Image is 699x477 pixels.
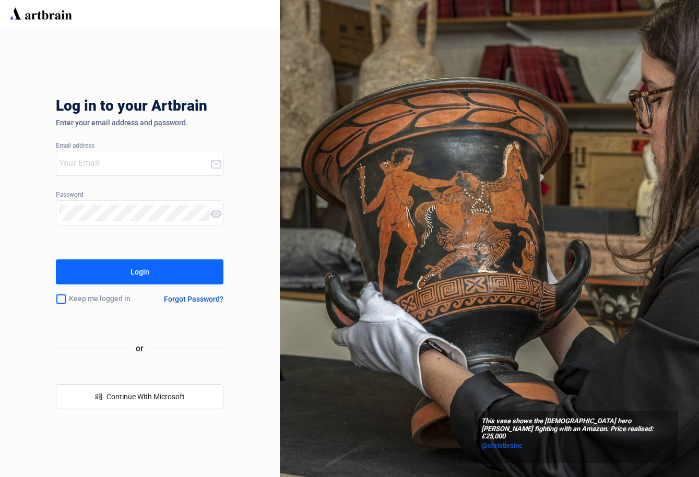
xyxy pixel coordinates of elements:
div: Login [131,264,149,280]
div: Log in to your Artbrain [56,98,369,118]
div: Email address [56,142,223,150]
div: Enter your email address and password. [56,118,223,127]
span: windows [95,393,102,400]
span: or [127,342,152,355]
div: Keep me logged in [56,288,148,310]
input: Your Email [59,155,210,172]
div: Forgot Password? [164,295,223,303]
button: windowsContinue With Microsoft [56,384,223,409]
span: @christiesinc [481,442,523,449]
span: Continue With Microsoft [106,392,185,401]
span: This vase shows the [DEMOGRAPHIC_DATA] hero [PERSON_NAME] fighting with an Amazon. Price realised... [481,418,671,441]
a: @christiesinc [481,440,671,451]
button: Login [56,259,223,284]
div: Password [56,192,223,199]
